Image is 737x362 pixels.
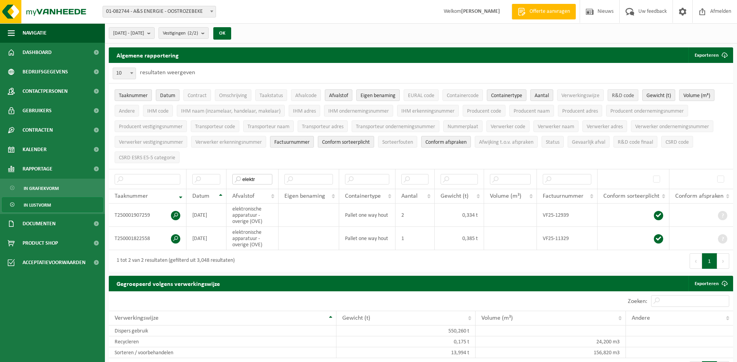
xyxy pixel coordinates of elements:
[213,27,231,40] button: OK
[23,214,56,233] span: Documenten
[396,227,435,250] td: 1
[109,227,186,250] td: T250001822558
[109,47,186,63] h2: Algemene rapportering
[195,139,262,145] span: Verwerker erkenningsnummer
[191,136,266,148] button: Verwerker erkenningsnummerVerwerker erkenningsnummer: Activate to sort
[537,227,598,250] td: VF25-11329
[512,4,576,19] a: Offerte aanvragen
[113,68,136,79] span: 10
[23,140,47,159] span: Kalender
[24,181,59,196] span: In grafiekvorm
[561,93,599,99] span: Verwerkingswijze
[557,89,604,101] button: VerwerkingswijzeVerwerkingswijze: Activate to sort
[435,204,484,227] td: 0,334 t
[177,105,285,117] button: IHM naam (inzamelaar, handelaar, makelaar)IHM naam (inzamelaar, handelaar, makelaar): Activate to...
[356,89,400,101] button: Eigen benamingEigen benaming: Activate to sort
[115,120,187,132] button: Producent vestigingsnummerProducent vestigingsnummer: Activate to sort
[109,276,228,291] h2: Gegroepeerd volgens verwerkingswijze
[443,89,483,101] button: ContainercodeContainercode: Activate to sort
[115,315,159,321] span: Verwerkingswijze
[298,120,348,132] button: Transporteur adresTransporteur adres: Activate to sort
[628,298,647,305] label: Zoeken:
[293,108,316,114] span: IHM adres
[345,193,381,199] span: Containertype
[295,93,317,99] span: Afvalcode
[23,101,52,120] span: Gebruikers
[119,93,148,99] span: Taaknummer
[289,105,320,117] button: IHM adresIHM adres: Activate to sort
[255,89,287,101] button: TaakstatusTaakstatus: Activate to sort
[227,204,279,227] td: elektronische apparatuur - overige (OVE)
[537,204,598,227] td: VF25-12939
[191,120,239,132] button: Transporteur codeTransporteur code: Activate to sort
[688,276,732,291] a: Exporteren
[642,89,675,101] button: Gewicht (t)Gewicht (t): Activate to sort
[612,93,634,99] span: R&D code
[291,89,321,101] button: AfvalcodeAfvalcode: Activate to sort
[23,43,52,62] span: Dashboard
[115,151,179,163] button: CSRD ESRS E5-5 categorieCSRD ESRS E5-5 categorie: Activate to sort
[463,105,505,117] button: Producent codeProducent code: Activate to sort
[610,108,684,114] span: Producent ondernemingsnummer
[486,120,530,132] button: Verwerker codeVerwerker code: Activate to sort
[339,204,396,227] td: Pallet one way hout
[435,227,484,250] td: 0,385 t
[318,136,374,148] button: Conform sorteerplicht : Activate to sort
[232,193,254,199] span: Afvalstof
[546,139,559,145] span: Status
[23,120,53,140] span: Contracten
[195,124,235,130] span: Transporteur code
[342,315,370,321] span: Gewicht (t)
[717,253,729,269] button: Next
[109,347,336,358] td: Sorteren / voorbehandelen
[397,105,459,117] button: IHM erkenningsnummerIHM erkenningsnummer: Activate to sort
[188,93,207,99] span: Contract
[23,253,85,272] span: Acceptatievoorwaarden
[302,124,343,130] span: Transporteur adres
[23,82,68,101] span: Contactpersonen
[679,89,714,101] button: Volume (m³)Volume (m³): Activate to sort
[608,89,638,101] button: R&D codeR&amp;D code: Activate to sort
[325,89,352,101] button: AfvalstofAfvalstof: Activate to sort
[538,124,574,130] span: Verwerker naam
[572,139,605,145] span: Gevaarlijk afval
[186,204,227,227] td: [DATE]
[587,124,623,130] span: Verwerker adres
[618,139,653,145] span: R&D code finaal
[160,93,175,99] span: Datum
[163,28,198,39] span: Vestigingen
[361,93,396,99] span: Eigen benaming
[467,108,501,114] span: Producent code
[115,105,139,117] button: AndereAndere: Activate to sort
[215,89,251,101] button: OmschrijvingOmschrijving: Activate to sort
[421,136,471,148] button: Conform afspraken : Activate to sort
[115,193,148,199] span: Taaknummer
[352,120,439,132] button: Transporteur ondernemingsnummerTransporteur ondernemingsnummer : Activate to sort
[533,120,578,132] button: Verwerker naamVerwerker naam: Activate to sort
[491,93,522,99] span: Containertype
[113,254,235,268] div: 1 tot 2 van 2 resultaten (gefilterd uit 3,048 resultaten)
[156,89,179,101] button: DatumDatum: Activate to sort
[119,155,175,161] span: CSRD ESRS E5-5 categorie
[690,253,702,269] button: Previous
[475,136,538,148] button: Afwijking t.o.v. afsprakenAfwijking t.o.v. afspraken: Activate to sort
[109,27,155,39] button: [DATE] - [DATE]
[324,105,393,117] button: IHM ondernemingsnummerIHM ondernemingsnummer: Activate to sort
[24,198,51,212] span: In lijstvorm
[143,105,173,117] button: IHM codeIHM code: Activate to sort
[140,70,195,76] label: resultaten weergeven
[329,93,348,99] span: Afvalstof
[260,93,283,99] span: Taakstatus
[336,336,476,347] td: 0,175 t
[447,93,479,99] span: Containercode
[159,27,209,39] button: Vestigingen(2/2)
[188,31,198,36] count: (2/2)
[382,139,413,145] span: Sorteerfouten
[443,120,483,132] button: NummerplaatNummerplaat: Activate to sort
[606,105,688,117] button: Producent ondernemingsnummerProducent ondernemingsnummer: Activate to sort
[631,120,713,132] button: Verwerker ondernemingsnummerVerwerker ondernemingsnummer: Activate to sort
[613,136,657,148] button: R&D code finaalR&amp;D code finaal: Activate to sort
[666,139,689,145] span: CSRD code
[542,136,564,148] button: StatusStatus: Activate to sort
